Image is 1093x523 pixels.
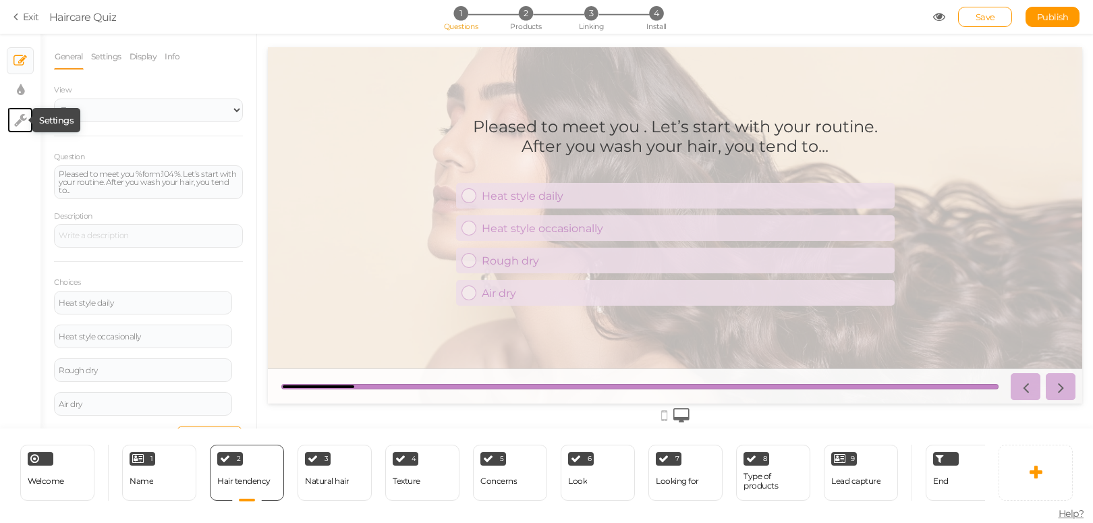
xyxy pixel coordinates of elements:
a: Settings [90,44,122,70]
li: 4 Install [625,6,688,20]
li: 1 Questions [429,6,492,20]
div: Pleased to meet you %form:104%. Let’s start with your routine. After you wash your hair, you tend... [59,170,238,194]
span: End [933,476,949,486]
span: 5 [500,456,504,462]
div: Look [568,476,587,486]
span: 1 [150,456,153,462]
li: 3 Linking [560,6,623,20]
div: End [926,445,1000,501]
span: Save [976,11,995,22]
a: Info [164,44,180,70]
span: 3 [325,456,329,462]
span: View [54,85,72,94]
span: 6 [588,456,592,462]
li: 2 Products [495,6,557,20]
div: Rough dry [59,366,227,375]
span: Linking [579,22,603,31]
div: Welcome [20,445,94,501]
a: Display [129,44,158,70]
label: Choices [54,278,81,287]
span: Welcome [28,476,64,486]
span: Questions [444,22,478,31]
div: Lead capture [831,476,880,486]
tip-tip: Settings [39,115,74,126]
span: Install [646,22,666,31]
div: 7 Looking for [648,445,723,501]
div: Texture [393,476,420,486]
span: Products [510,22,542,31]
div: Save [958,7,1012,27]
span: 7 [675,456,679,462]
div: Type of products [744,472,803,491]
div: Heat style daily [214,142,621,155]
div: 6 Look [561,445,635,501]
div: Pleased to meet you . Let’s start with your routine. After you wash your hair, you tend to... [188,70,627,109]
div: Heat style daily [59,299,227,307]
div: Air dry [214,240,621,252]
span: 4 [412,456,416,462]
div: 5 Concerns [473,445,547,501]
a: General [54,44,84,70]
div: Rough dry [214,207,621,220]
span: Publish [1037,11,1069,22]
span: 9 [851,456,855,462]
span: 2 [237,456,241,462]
span: 2 [519,6,533,20]
span: 4 [649,6,663,20]
span: 8 [763,456,767,462]
a: Settings [7,107,33,133]
div: 4 Texture [385,445,459,501]
span: 1 [453,6,468,20]
div: Looking for [656,476,699,486]
div: 1 Name [122,445,196,501]
label: Question [54,153,84,162]
span: Help? [1059,507,1084,520]
div: Concerns [480,476,517,486]
span: 3 [584,6,598,20]
div: 3 Natural hair [298,445,372,501]
div: 2 Hair tendency [210,445,284,501]
div: Heat style occasionally [214,175,621,188]
div: Air dry [59,400,227,408]
div: Name [130,476,153,486]
label: Description [54,212,92,221]
li: Settings [7,107,34,134]
a: Add a choice [176,426,244,443]
div: Haircare Quiz [49,9,117,25]
div: 8 Type of products [736,445,810,501]
div: Hair tendency [217,476,271,486]
a: Exit [13,10,39,24]
div: 9 Lead capture [824,445,898,501]
div: Heat style occasionally [59,333,227,341]
div: Natural hair [305,476,349,486]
